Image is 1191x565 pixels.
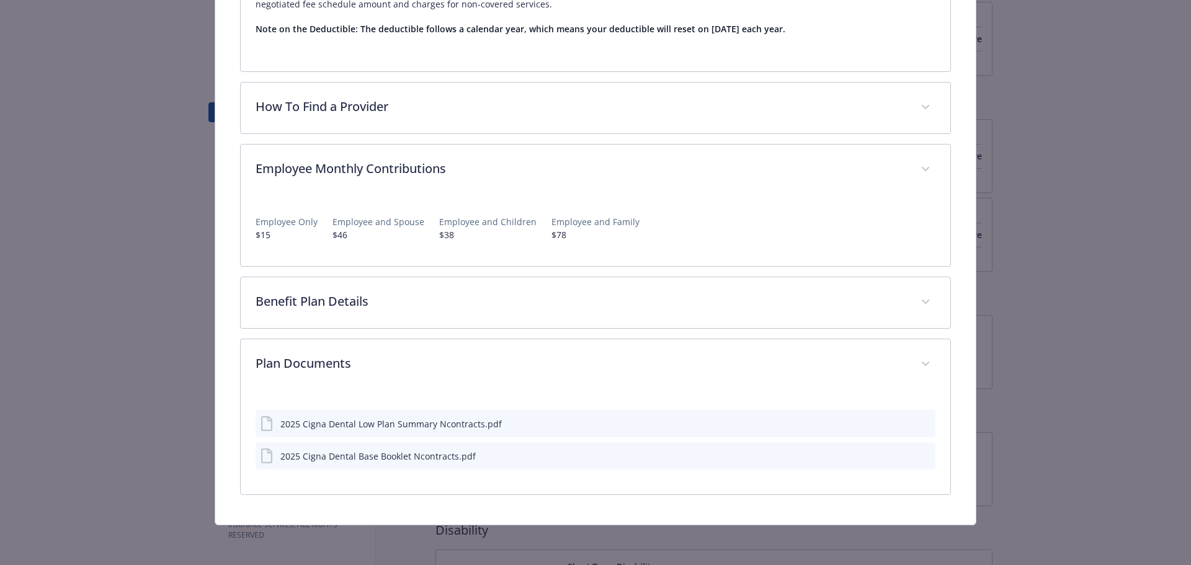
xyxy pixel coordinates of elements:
[919,417,930,430] button: preview file
[241,277,951,328] div: Benefit Plan Details
[241,339,951,390] div: Plan Documents
[256,97,906,116] p: How To Find a Provider
[256,215,318,228] p: Employee Only
[899,417,909,430] button: download file
[256,228,318,241] p: $15
[256,23,785,35] strong: Note on the Deductible: The deductible follows a calendar year, which means your deductible will ...
[241,195,951,266] div: Employee Monthly Contributions
[551,228,640,241] p: $78
[280,450,476,463] div: 2025 Cigna Dental Base Booklet Ncontracts.pdf
[332,228,424,241] p: $46
[899,450,909,463] button: download file
[256,292,906,311] p: Benefit Plan Details
[241,390,951,494] div: Plan Documents
[439,215,537,228] p: Employee and Children
[551,215,640,228] p: Employee and Family
[919,450,930,463] button: preview file
[256,354,906,373] p: Plan Documents
[332,215,424,228] p: Employee and Spouse
[241,145,951,195] div: Employee Monthly Contributions
[280,417,502,430] div: 2025 Cigna Dental Low Plan Summary Ncontracts.pdf
[241,82,951,133] div: How To Find a Provider
[256,159,906,178] p: Employee Monthly Contributions
[439,228,537,241] p: $38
